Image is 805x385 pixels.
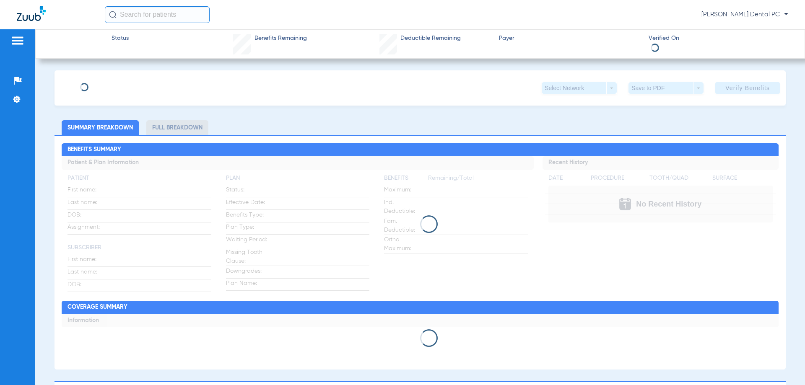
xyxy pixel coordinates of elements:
[62,301,778,314] h2: Coverage Summary
[11,36,24,46] img: hamburger-icon
[62,143,778,157] h2: Benefits Summary
[109,11,117,18] img: Search Icon
[254,34,307,43] span: Benefits Remaining
[649,34,791,43] span: Verified On
[17,6,46,21] img: Zuub Logo
[400,34,461,43] span: Deductible Remaining
[112,34,129,43] span: Status
[62,120,139,135] li: Summary Breakdown
[146,120,208,135] li: Full Breakdown
[701,10,788,19] span: [PERSON_NAME] Dental PC
[105,6,210,23] input: Search for patients
[499,34,641,43] span: Payer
